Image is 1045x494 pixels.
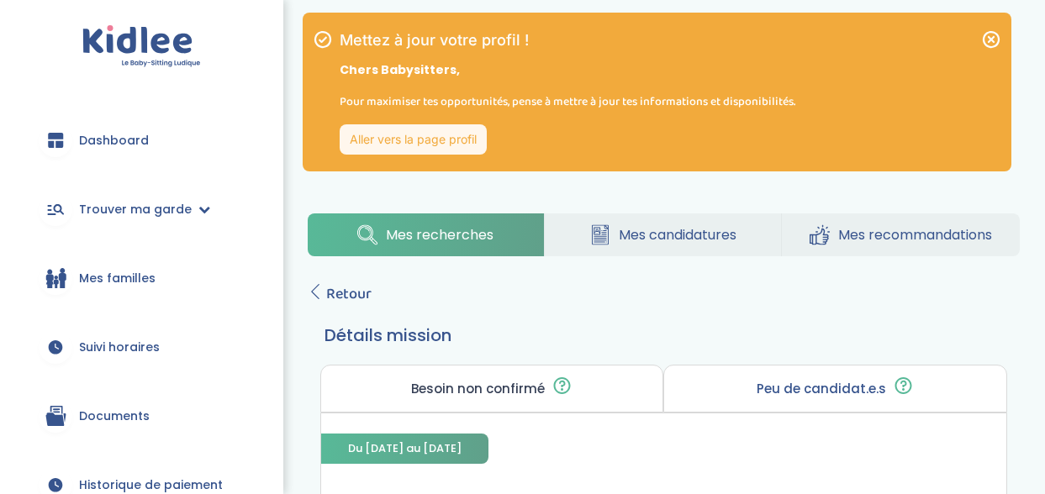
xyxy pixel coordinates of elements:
[782,213,1019,256] a: Mes recommandations
[308,213,544,256] a: Mes recherches
[340,124,487,155] a: Aller vers la page profil
[25,386,258,446] a: Documents
[79,407,150,425] span: Documents
[325,323,1004,348] h3: Détails mission
[308,282,372,306] a: Retour
[340,33,795,48] h1: Mettez à jour votre profil !
[340,92,795,111] p: Pour maximiser tes opportunités, pense à mettre à jour tes informations et disponibilités.
[411,382,545,396] p: Besoin non confirmé
[82,25,201,68] img: logo.svg
[545,213,781,256] a: Mes candidatures
[386,224,493,245] span: Mes recherches
[757,382,886,396] p: Peu de candidat.e.s
[25,317,258,377] a: Suivi horaires
[340,61,795,79] p: Chers Babysitters,
[79,339,160,356] span: Suivi horaires
[79,132,149,150] span: Dashboard
[25,248,258,308] a: Mes familles
[25,110,258,171] a: Dashboard
[79,201,192,218] span: Trouver ma garde
[25,179,258,239] a: Trouver ma garde
[838,224,992,245] span: Mes recommandations
[79,476,223,494] span: Historique de paiement
[79,270,156,287] span: Mes familles
[321,434,488,463] span: Du [DATE] au [DATE]
[326,282,372,306] span: Retour
[619,224,736,245] span: Mes candidatures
